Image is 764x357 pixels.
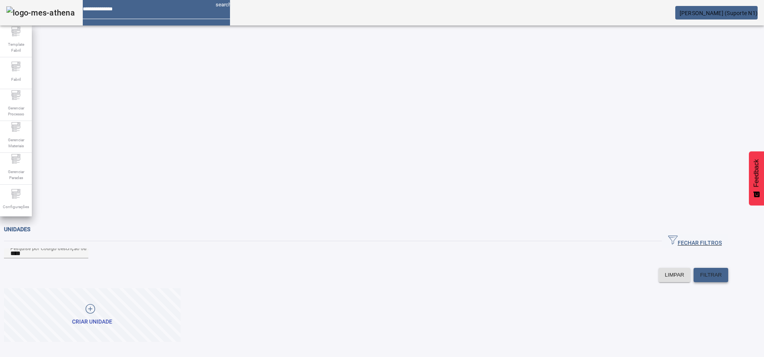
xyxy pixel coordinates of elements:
span: FILTRAR [700,271,722,279]
button: Criar unidade [4,288,181,342]
button: FILTRAR [694,268,728,282]
img: logo-mes-athena [6,6,75,19]
span: Fabril [9,74,23,85]
span: [PERSON_NAME] (Suporte N1) [680,10,758,16]
span: Configurações [0,201,31,212]
mat-label: Pesquise por Código descrição ou sigla [10,245,99,251]
button: Feedback - Mostrar pesquisa [749,151,764,205]
span: Gerenciar Paradas [4,166,28,183]
span: Unidades [4,226,30,232]
button: LIMPAR [659,268,691,282]
span: LIMPAR [665,271,684,279]
span: FECHAR FILTROS [668,235,722,247]
span: Feedback [753,159,760,187]
button: FECHAR FILTROS [662,234,728,248]
span: Gerenciar Processo [4,103,28,119]
span: Template Fabril [4,39,28,56]
div: Criar unidade [72,318,112,326]
span: Gerenciar Materiais [4,135,28,151]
